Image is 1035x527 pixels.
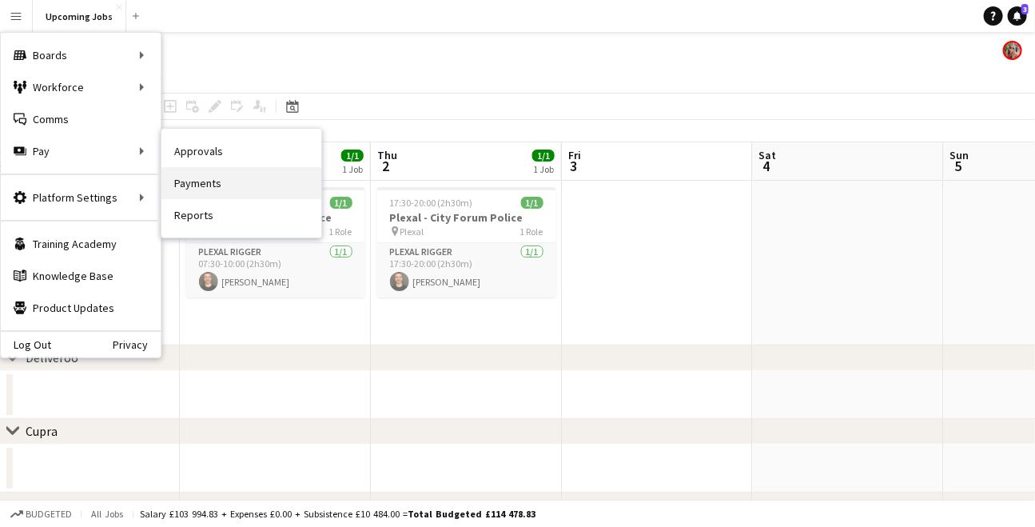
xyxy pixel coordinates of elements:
[8,505,74,523] button: Budgeted
[948,157,969,175] span: 5
[521,197,543,209] span: 1/1
[26,423,58,439] div: Cupra
[1,260,161,292] a: Knowledge Base
[568,148,581,162] span: Fri
[1003,41,1022,60] app-user-avatar: Jade Beasley
[1,71,161,103] div: Workforce
[341,150,364,162] span: 1/1
[1,338,51,351] a: Log Out
[329,226,352,238] span: 1 Role
[375,157,397,175] span: 2
[1,292,161,324] a: Product Updates
[26,509,72,520] span: Budgeted
[377,210,556,225] h3: Plexal - City Forum Police
[1,228,161,260] a: Training Academy
[533,163,554,175] div: 1 Job
[330,197,352,209] span: 1/1
[390,197,473,209] span: 17:30-20:00 (2h30m)
[1,39,161,71] div: Boards
[88,508,126,520] span: All jobs
[1,182,161,214] div: Platform Settings
[1008,6,1027,26] a: 3
[113,338,161,351] a: Privacy
[520,226,543,238] span: 1 Role
[33,1,126,32] button: Upcoming Jobs
[377,187,556,297] app-job-card: 17:30-20:00 (2h30m)1/1Plexal - City Forum Police Plexal1 RolePlexal Rigger1/117:30-20:00 (2h30m)[...
[377,148,397,162] span: Thu
[532,150,555,162] span: 1/1
[26,497,85,513] div: New group
[950,148,969,162] span: Sun
[161,199,321,231] a: Reports
[140,508,535,520] div: Salary £103 994.83 + Expenses £0.00 + Subsistence £10 484.00 =
[342,163,363,175] div: 1 Job
[186,187,365,297] app-job-card: 07:30-10:00 (2h30m)1/1Plexal - City Forum Police Plexal1 RolePlexal Rigger1/107:30-10:00 (2h30m)[...
[1021,4,1029,14] span: 3
[566,157,581,175] span: 3
[161,135,321,167] a: Approvals
[377,243,556,297] app-card-role: Plexal Rigger1/117:30-20:00 (2h30m)[PERSON_NAME]
[408,508,535,520] span: Total Budgeted £114 478.83
[1,103,161,135] a: Comms
[186,243,365,297] app-card-role: Plexal Rigger1/107:30-10:00 (2h30m)[PERSON_NAME]
[759,148,777,162] span: Sat
[1,135,161,167] div: Pay
[400,226,424,238] span: Plexal
[757,157,777,175] span: 4
[161,167,321,199] a: Payments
